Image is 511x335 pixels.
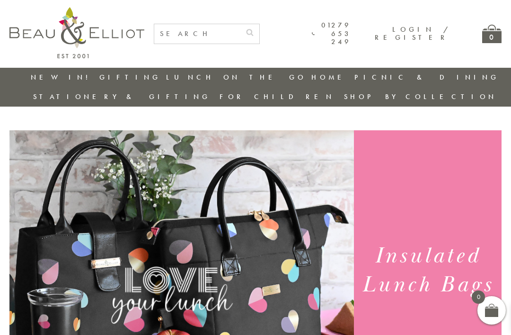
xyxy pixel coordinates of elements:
[311,72,349,82] a: Home
[9,7,144,58] img: logo
[344,92,497,101] a: Shop by collection
[99,72,161,82] a: Gifting
[361,242,494,299] h1: Insulated Lunch Bags
[312,21,351,46] a: 01279 653 249
[482,25,502,43] a: 0
[31,72,94,82] a: New in!
[166,72,306,82] a: Lunch On The Go
[220,92,335,101] a: For Children
[472,290,485,304] span: 0
[154,24,240,44] input: SEARCH
[354,72,499,82] a: Picnic & Dining
[375,25,449,42] a: Login / Register
[33,92,211,101] a: Stationery & Gifting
